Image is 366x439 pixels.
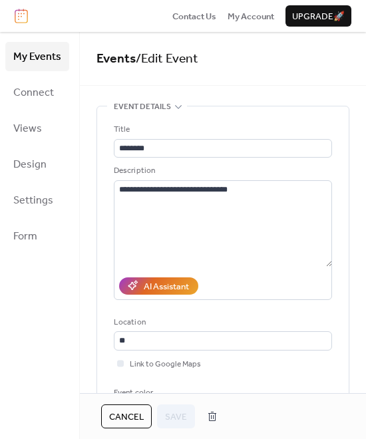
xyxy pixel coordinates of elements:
span: My Events [13,47,61,68]
button: Cancel [101,404,152,428]
span: Design [13,154,47,176]
a: Views [5,114,69,143]
a: Settings [5,186,69,215]
span: Link to Google Maps [130,358,201,371]
div: Event color [114,386,212,400]
span: / Edit Event [136,47,198,71]
a: Design [5,150,69,179]
a: Events [96,47,136,71]
span: Upgrade 🚀 [292,10,345,23]
span: Connect [13,82,54,104]
div: AI Assistant [144,280,189,293]
a: My Account [228,9,274,23]
button: Upgrade🚀 [285,5,351,27]
a: Contact Us [172,9,216,23]
span: Contact Us [172,10,216,23]
a: My Events [5,42,69,71]
span: Settings [13,190,53,212]
span: Event details [114,100,171,114]
span: Form [13,226,37,247]
span: Views [13,118,42,140]
span: Cancel [109,410,144,424]
a: Form [5,221,69,251]
a: Connect [5,78,69,107]
img: logo [15,9,28,23]
span: My Account [228,10,274,23]
div: Description [114,164,329,178]
button: AI Assistant [119,277,198,295]
div: Location [114,316,329,329]
div: Title [114,123,329,136]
